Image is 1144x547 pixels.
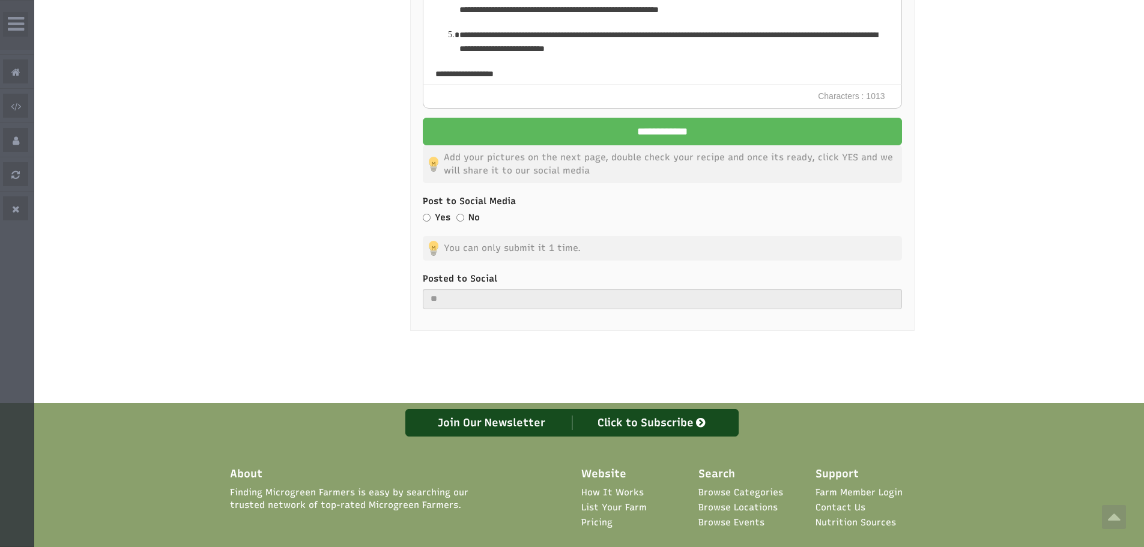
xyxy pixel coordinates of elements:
label: Yes [435,211,450,224]
span: About [230,467,262,482]
a: Browse Categories [698,486,783,499]
a: List Your Farm [581,501,647,514]
label: Posted to Social [423,273,902,285]
a: Farm Member Login [816,486,903,499]
label: Post to Social Media [423,195,902,208]
a: Browse Events [698,516,764,529]
input: No [456,214,464,222]
span: Search [698,467,735,482]
span: Website [581,467,626,482]
a: Contact Us [816,501,865,514]
span: Finding Microgreen Farmers is easy by searching our trusted network of top-rated Microgreen Farmers. [230,486,505,512]
div: Join Our Newsletter [412,416,572,430]
input: Yes [423,214,431,222]
a: Browse Locations [698,501,778,514]
label: No [468,211,480,224]
span: Characters : 1013 [812,85,891,109]
a: How It Works [581,486,644,499]
p: You can only submit it 1 time. [423,236,902,261]
a: Join Our Newsletter Click to Subscribe [405,409,739,437]
a: Nutrition Sources [816,516,896,529]
i: Wide Admin Panel [8,14,24,34]
a: Pricing [581,516,613,529]
span: Support [816,467,859,482]
p: Add your pictures on the next page, double check your recipe and once its ready, click YES and we... [423,145,902,183]
div: Click to Subscribe [572,416,733,430]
